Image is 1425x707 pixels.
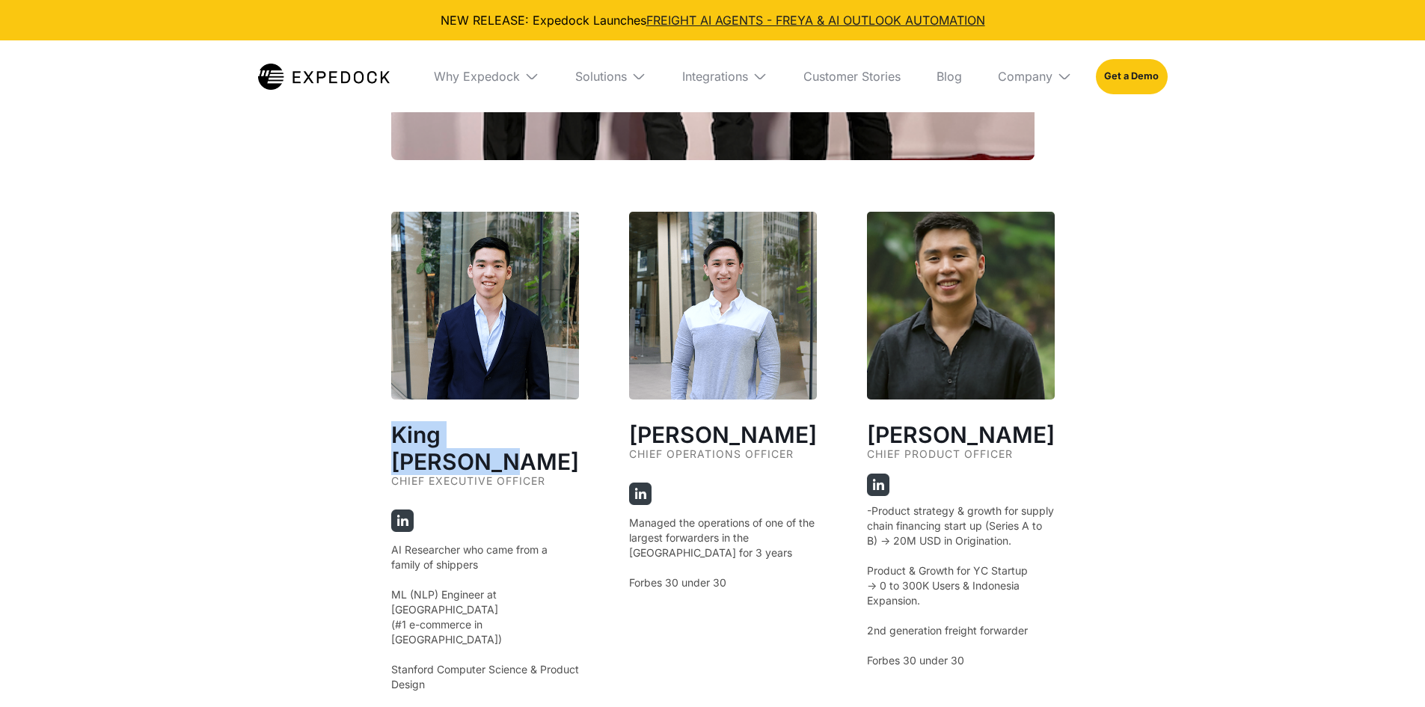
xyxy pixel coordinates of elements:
a: Customer Stories [791,40,913,112]
p: -Product strategy & growth for supply chain financing start up (Series A to B) -> 20M USD in Orig... [867,504,1055,668]
div: Integrations [682,69,748,84]
div: Company [998,69,1052,84]
a: FREIGHT AI AGENTS - FREYA & AI OUTLOOK AUTOMATION [646,13,985,28]
a: Get a Demo [1096,59,1167,94]
div: Chief Operations Officer [629,448,817,474]
h3: [PERSON_NAME] [867,421,1055,448]
div: Solutions [563,40,658,112]
a: Blog [925,40,974,112]
div: Chief Executive Officer [391,475,579,501]
img: COO Jeff Tan [629,212,817,400]
div: Why Expedock [422,40,551,112]
div: Company [986,40,1084,112]
div: Solutions [575,69,627,84]
div: NEW RELEASE: Expedock Launches [12,12,1413,28]
div: Why Expedock [434,69,520,84]
div: Chief Product Officer [867,448,1055,474]
p: Managed the operations of one of the largest forwarders in the [GEOGRAPHIC_DATA] for 3 years Forb... [629,515,817,590]
h3: [PERSON_NAME] [629,421,817,448]
img: CEO King Alandy Dy [391,212,579,400]
img: Jig Young, co-founder and chief product officer at Expedock.com [867,212,1055,400]
iframe: Chat Widget [1350,635,1425,707]
div: Integrations [670,40,779,112]
h2: King [PERSON_NAME] [391,421,579,475]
